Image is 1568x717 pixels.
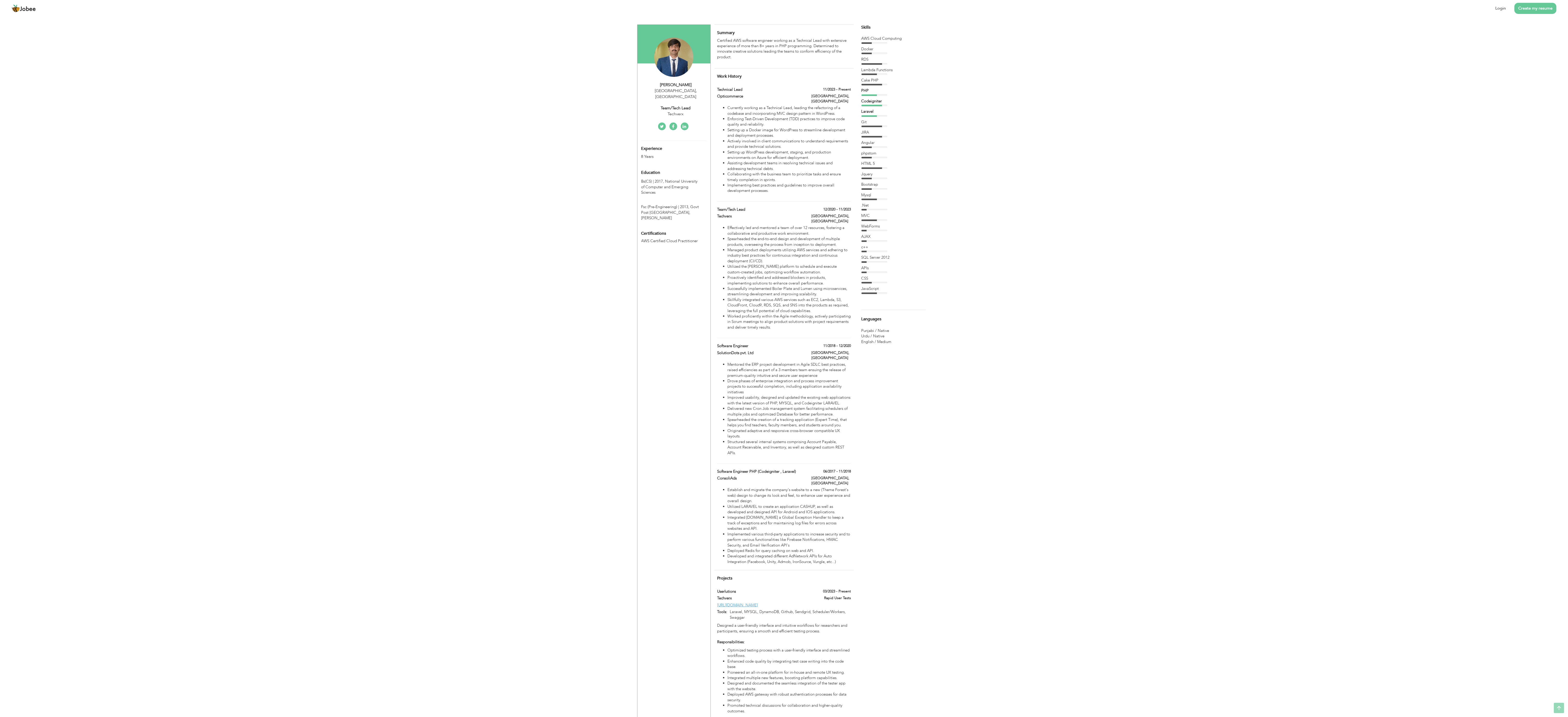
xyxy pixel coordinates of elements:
li: Spearheaded the creation of a tracking application (Expert Time), that helps you find teachers, f... [727,417,851,428]
li: Implementing best practices and guidelines to improve overall development processes. [727,183,851,194]
label: Software Engineer [717,343,804,349]
div: MVC [861,213,926,218]
img: jobee.io [12,4,20,13]
li: Optimized testing process with a user-friendly interface and streamlined workflows. [727,648,851,659]
div: [GEOGRAPHIC_DATA] [GEOGRAPHIC_DATA] [641,88,710,100]
li: Originated adaptive and responsive cross-browser compatible UX layouts. [727,428,851,439]
span: Projects [717,575,732,581]
div: JavaScript [861,286,926,291]
div: PHP [861,88,926,93]
span: Fsc (Pre-Engineering), Govt Post Graduate College, 2013 [641,204,690,209]
span: , [696,88,697,94]
li: Enforcing Test-Driven Development (TDD) practices to improve code quality and reliability. [727,116,851,127]
div: Cake PHP [861,78,926,83]
div: [PERSON_NAME] [641,82,710,88]
span: English / Medium [861,339,892,344]
label: Techverx [717,214,804,219]
li: Deployed Redis for query caching on web and API. [727,548,851,553]
div: Lambda Functions [861,67,926,73]
li: Setting up a Docker image for WordPress to streamline development and deployment processes. [727,127,851,138]
label: Software Engineer PHP (Codeigniter , Laravel) [717,469,804,474]
li: Skillfully integrated various AWS services such as EC2, Lambda, S3, CloudFront, Cloud9, RDS, SQS,... [727,297,851,314]
label: 06/2017 - 11/2018 [823,469,851,474]
li: Collaborating with the business team to prioritize tasks and ensure timely completion in sprints. [727,172,851,183]
span: Work History [717,74,742,79]
div: Laravel [861,109,926,114]
label: AWS Certified Cloud Practitioner [641,238,707,244]
label: 12/2020 - 11/2023 [823,207,851,212]
label: Userlutions [717,589,804,594]
label: Technical Lead [717,87,804,92]
li: Developed and integrated different AdNetwork APIs for Auto Integration (Facebook, Unity, Admob, I... [727,553,851,565]
span: Certifications [641,231,666,236]
div: c++ [861,245,926,250]
a: [URL][DOMAIN_NAME] [717,602,758,608]
li: Designed and documented the seamless integration of the tester app with the website. [727,681,851,692]
div: APIs [861,265,926,271]
div: Fsc (Pre-Engineering), 2013 [637,197,710,221]
div: CSS [861,276,926,281]
div: AWS Cloud Computing [861,36,926,41]
li: Proactively identified and addressed blockers in products, implementing solutions to enhance over... [727,275,851,286]
span: Experience [641,146,662,151]
div: Git [861,119,926,125]
li: Effectively led and mentored a team of over 12 resources, fostering a collaborative and productiv... [727,225,851,236]
li: Promoted technical discussions for collaboration and higher-quality outcomes. [727,703,851,714]
a: Create my resume [1514,3,1556,14]
span: Education [641,170,660,175]
li: Setting up WordPress development, staging, and production environments on Azure for efficient dep... [727,150,851,161]
label: [GEOGRAPHIC_DATA], [GEOGRAPHIC_DATA] [811,94,851,104]
label: [GEOGRAPHIC_DATA], [GEOGRAPHIC_DATA] [811,350,851,361]
span: Jobee [20,6,36,12]
span: Languages [861,317,882,322]
label: 11/2023 - Present [823,87,851,92]
li: Delivered new Cron Job management system facilitating schedulers of multiple jobs and optimized D... [727,406,851,417]
li: Integrated [DOMAIN_NAME] a Global Exception Handler to keep a track of exceptions and for maintai... [727,515,851,531]
div: Techverx [641,111,710,117]
li: Spearheaded the end-to-end design and development of multiple products, overseeing the process fr... [727,236,851,247]
li: Worked proficiently within the Agile methodology, actively participating in Scrum meetings to ali... [727,314,851,330]
div: Bootstrap [861,182,926,187]
label: Techverx [717,596,804,601]
p: Laravel, MYSQL, DynamoDB, Github, Sendgrid, Scheduler/Workers, Swaggar [727,609,851,620]
div: Jquery [861,172,926,177]
a: Login [1495,5,1506,11]
li: Utilized the [PERSON_NAME] platform to schedule and execute custom-created jobs, optimizing workf... [727,264,851,275]
div: WebForms [861,224,926,229]
span: Bs(CS), National University of Computer and Emerging Sciences, 2017 [641,179,664,184]
label: ConsoliAds [717,476,804,481]
label: SolutionDots pvt. Ltd [717,350,804,356]
span: National University of Computer and Emerging Sciences [641,179,698,195]
span: Punjabi / Native [861,328,889,333]
li: Implemented various third-party applications to increase security and to perform various function... [727,532,851,548]
li: Improved usability, designed and updated the existing web applications with the latest version of... [727,395,851,406]
li: Drove phases of enterprise integration and process improvement projects to successful completion,... [727,378,851,395]
label: Tools: [717,609,727,615]
li: Successfully implemented Boiler Plate and Lumen using microservices, streamlining development and... [727,286,851,297]
span: Govt Post [GEOGRAPHIC_DATA], [PERSON_NAME] [641,204,699,221]
div: phpstom [861,151,926,156]
li: Pioneered an all-in-one platform for in-house and remote UX testing. [727,670,851,675]
li: Assisting development teams in resolving technical issues and addressing technical debts. [727,160,851,172]
a: Jobee [12,4,36,13]
li: Currently working as a Technical Lead, leading the refactoring of a codebase and incorporating MV... [727,105,851,116]
div: Mysql [861,192,926,198]
li: Establish and migrate the company's website to a new (Theme Forest's web) design to change its lo... [727,487,851,504]
span: Skills [861,25,871,30]
label: 11/2018 - 12/2020 [823,343,851,348]
div: Docker [861,46,926,52]
div: 8 Years [641,154,694,160]
li: Structured several internal systems comprising Account Payable, Account Receivable, and Inventory... [727,439,851,456]
div: HTML 5 [861,161,926,166]
li: Actively involved in client communications to understand requirements and provide technical solut... [727,138,851,150]
label: 03/2023 - Present [823,589,851,594]
li: Enhanced code quality by integrating test case writing into the code base. [727,659,851,670]
label: Opticommerce [717,94,804,99]
div: Team/Tech Lead [641,105,710,111]
p: Certified AWS software engineer working as a Technical Lead with extensive experience of more tha... [717,38,851,60]
li: Mentored the ERP project development in Agile SDLC best practices, raised efficiencies as part of... [727,362,851,378]
label: Team/Tech Lead [717,207,804,212]
strong: Responsibilities: [717,639,745,645]
span: Urdu / Native [861,333,885,339]
div: AJAX [861,234,926,239]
